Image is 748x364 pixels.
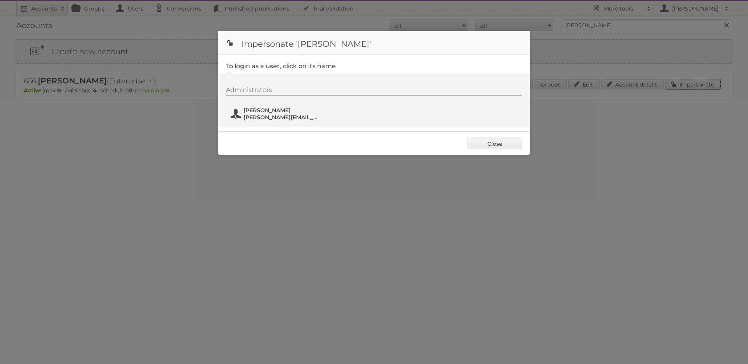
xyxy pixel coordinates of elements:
a: Close [467,138,522,149]
div: Administrators [226,86,522,96]
legend: To login as a user, click on its name [226,62,336,70]
h1: Impersonate '[PERSON_NAME]' [218,31,530,55]
button: [PERSON_NAME] [PERSON_NAME][EMAIL_ADDRESS][DOMAIN_NAME] [230,106,321,122]
span: [PERSON_NAME] [243,107,319,114]
span: [PERSON_NAME][EMAIL_ADDRESS][DOMAIN_NAME] [243,114,319,121]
